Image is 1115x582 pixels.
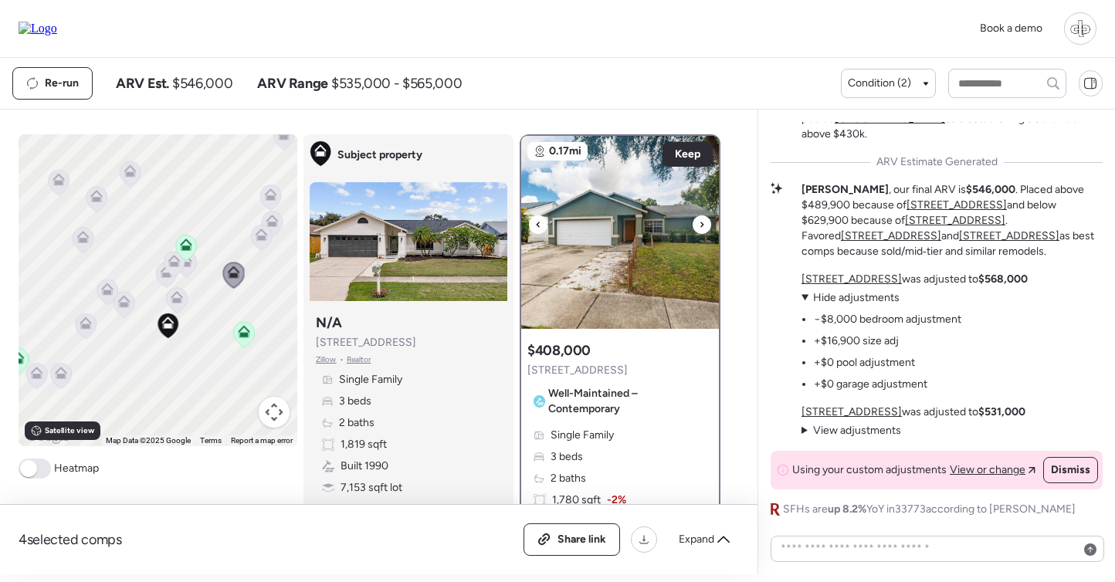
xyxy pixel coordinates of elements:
strong: $546,000 [966,183,1015,196]
span: Heatmap [54,461,99,476]
span: ARV Range [257,74,328,93]
a: View or change [950,462,1035,478]
span: 1,819 sqft [341,437,387,452]
a: [STREET_ADDRESS] [841,229,941,242]
span: Single Family [551,428,614,443]
li: +$0 pool adjustment [814,355,915,371]
button: Map camera controls [259,397,290,428]
span: up 8.2% [828,502,866,516]
span: • [340,354,344,366]
span: ARV Est. [116,74,169,93]
img: Google [22,426,73,446]
p: was adjusted to [802,272,1028,287]
span: Keep [675,147,700,162]
span: Book a demo [980,22,1042,35]
span: -2% [607,492,626,508]
span: Condition (2) [848,76,911,91]
span: Share link [557,532,606,547]
span: 2 baths [339,415,374,431]
span: View adjustments [813,424,901,437]
a: [STREET_ADDRESS] [802,405,902,418]
strong: [PERSON_NAME] [802,183,889,196]
h3: $408,000 [527,341,591,360]
a: Open this area in Google Maps (opens a new window) [22,426,73,446]
span: Expand [679,532,714,547]
span: 3 beds [339,394,371,409]
span: Using your custom adjustments [792,462,947,478]
a: Terms (opens in new tab) [200,436,222,445]
a: [STREET_ADDRESS] [907,198,1007,211]
span: 0.17mi [549,144,581,159]
a: [STREET_ADDRESS] [905,214,1005,227]
span: Realtor [347,354,371,366]
li: +$16,900 size adj [814,333,899,349]
span: Dismiss [1051,462,1090,478]
strong: $568,000 [978,272,1028,286]
span: Well-Maintained – Contemporary [548,386,707,417]
span: Map Data ©2025 Google [106,436,191,445]
p: , our final ARV is . Placed above $489,900 because of and below $629,900 because of . Favored and... [802,182,1103,259]
span: ARV Estimate Generated [876,154,998,170]
span: Satellite view [45,425,94,437]
span: View or change [950,462,1025,478]
a: Report a map error [231,436,293,445]
span: $546,000 [172,74,232,93]
span: SFHs are YoY in 33773 according to [PERSON_NAME] [783,502,1076,517]
span: Hide adjustments [813,291,900,304]
summary: Hide adjustments [802,290,961,306]
span: Garage [341,502,376,517]
img: Logo [19,22,57,36]
span: Re-run [45,76,79,91]
a: [STREET_ADDRESS] [959,229,1059,242]
span: 4 selected comps [19,530,122,549]
span: 3 beds [551,449,583,465]
span: Zillow [316,354,337,366]
li: −$8,000 bedroom adjustment [814,312,961,327]
summary: View adjustments [802,423,901,438]
span: 7,153 sqft lot [341,480,402,496]
span: Built 1990 [341,458,388,474]
span: 2 baths [551,471,586,486]
span: [STREET_ADDRESS] [527,363,628,378]
span: Subject property [337,147,422,163]
p: was adjusted to [802,404,1025,420]
span: 1,780 sqft [552,492,601,508]
span: Single Family [339,372,402,387]
li: +$0 garage adjustment [814,377,927,392]
a: [STREET_ADDRESS] [802,272,902,286]
h3: N/A [316,313,342,332]
span: [STREET_ADDRESS] [316,335,416,350]
strong: $531,000 [978,405,1025,418]
span: $535,000 - $565,000 [331,74,462,93]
